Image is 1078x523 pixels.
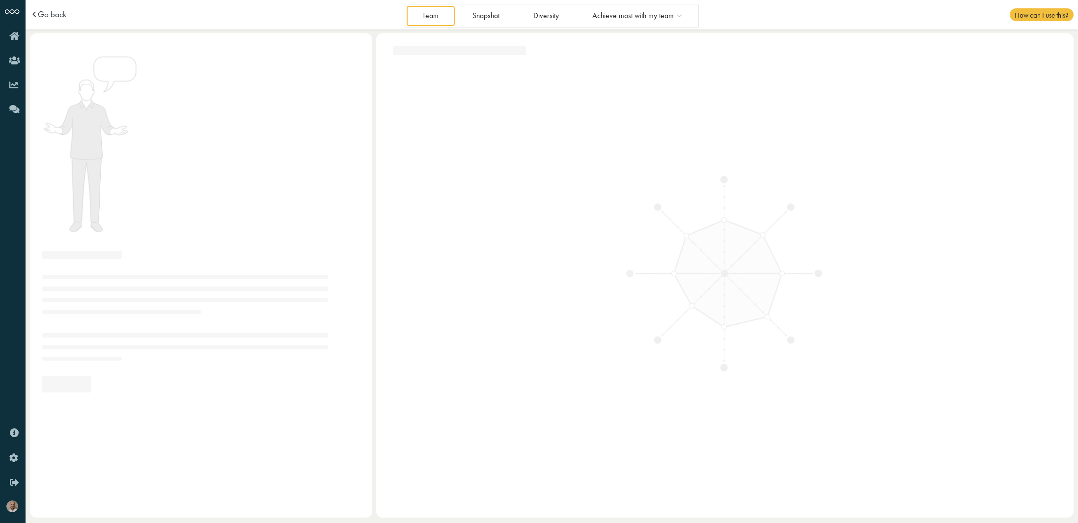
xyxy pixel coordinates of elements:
a: Achieve most with my team [577,6,697,26]
img: humaniser.png [42,54,138,235]
a: Team [407,6,455,26]
a: Go back [38,10,66,19]
a: Diversity [517,6,575,26]
a: Snapshot [456,6,515,26]
span: How can I use this? [1010,8,1073,21]
span: Achieve most with my team [592,12,674,20]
